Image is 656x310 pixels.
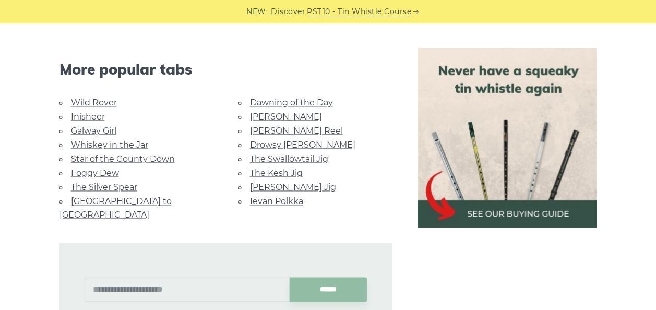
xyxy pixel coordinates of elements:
a: [GEOGRAPHIC_DATA] to [GEOGRAPHIC_DATA] [59,196,172,220]
a: The Silver Spear [71,182,137,192]
img: tin whistle buying guide [418,48,597,228]
a: Dawning of the Day [250,98,333,108]
a: Drowsy [PERSON_NAME] [250,140,355,150]
a: [PERSON_NAME] Jig [250,182,336,192]
a: [PERSON_NAME] Reel [250,126,343,136]
a: Star of the County Down [71,154,175,164]
span: Discover [271,6,305,18]
a: Wild Rover [71,98,117,108]
a: Galway Girl [71,126,116,136]
a: PST10 - Tin Whistle Course [307,6,411,18]
a: Ievan Polkka [250,196,303,206]
a: [PERSON_NAME] [250,112,322,122]
a: Inisheer [71,112,105,122]
span: More popular tabs [59,61,392,78]
span: NEW: [246,6,268,18]
a: Whiskey in the Jar [71,140,148,150]
a: The Swallowtail Jig [250,154,328,164]
a: The Kesh Jig [250,168,303,178]
a: Foggy Dew [71,168,119,178]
